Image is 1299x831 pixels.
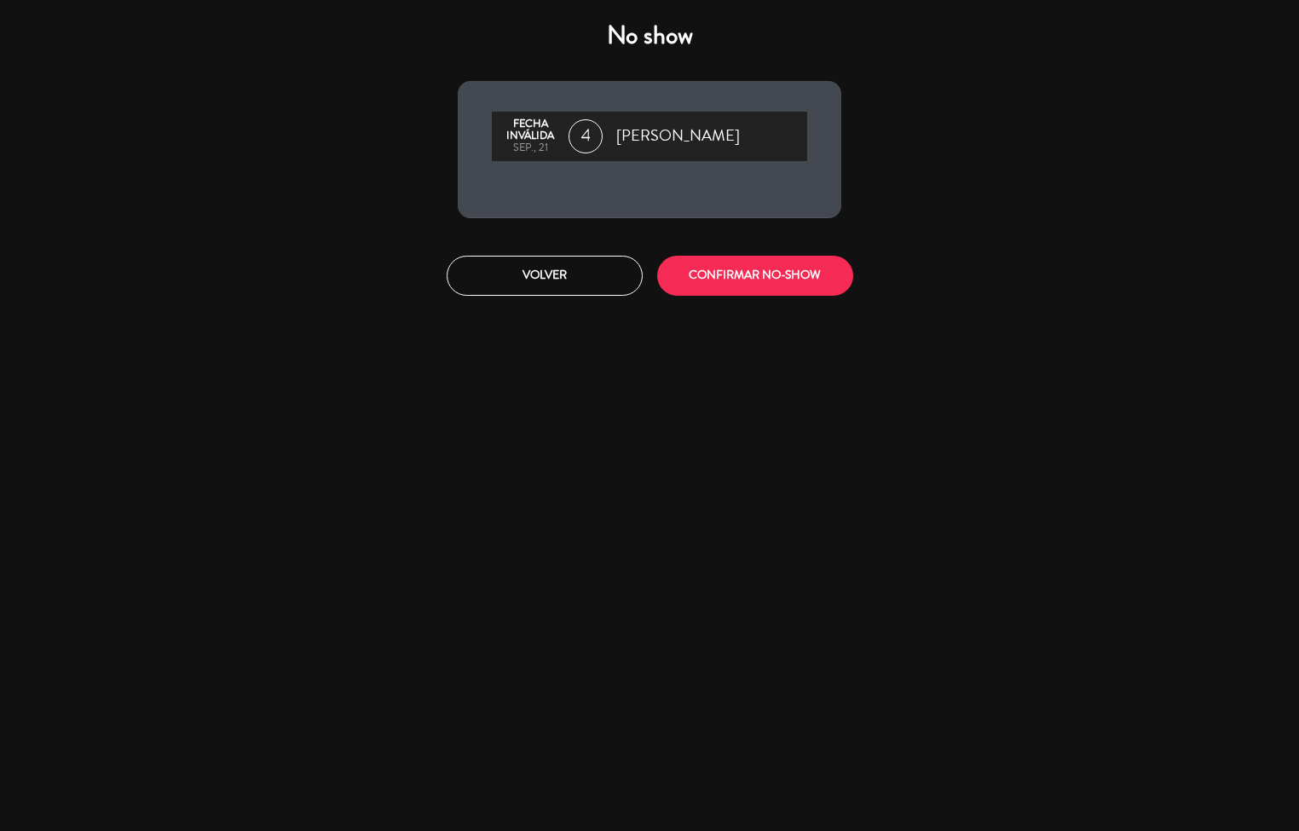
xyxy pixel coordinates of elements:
button: Volver [447,256,643,296]
span: 4 [569,119,603,153]
span: [PERSON_NAME] [616,124,740,149]
button: CONFIRMAR NO-SHOW [657,256,853,296]
div: sep., 21 [500,142,560,154]
h4: No show [458,20,841,51]
div: Fecha inválida [500,118,560,142]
